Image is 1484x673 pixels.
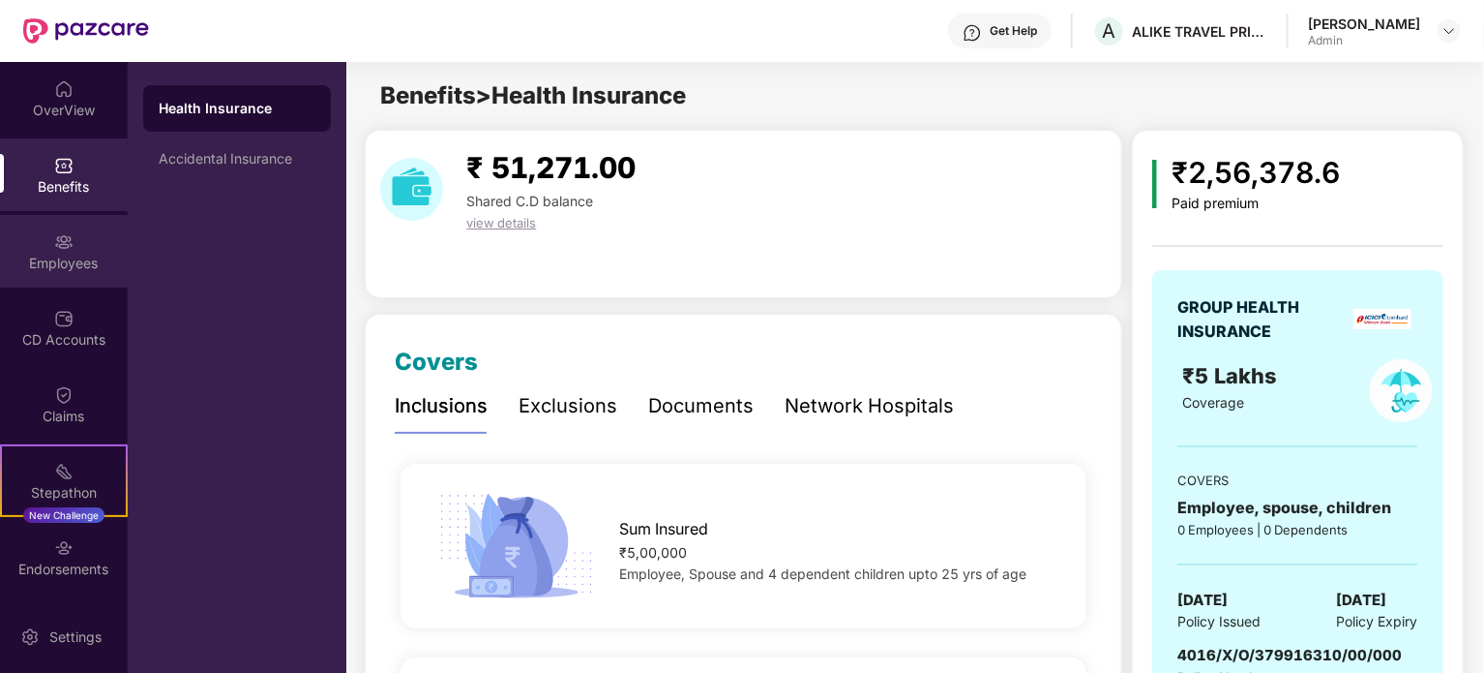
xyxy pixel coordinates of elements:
[1132,22,1267,41] div: ALIKE TRAVEL PRIVATE LIMITED
[54,462,74,481] img: svg+xml;base64,PHN2ZyB4bWxucz0iaHR0cDovL3d3dy53My5vcmcvMjAwMC9zdmciIHdpZHRoPSIyMSIgaGVpZ2h0PSIyMC...
[54,79,74,99] img: svg+xml;base64,PHN2ZyBpZD0iSG9tZSIgeG1sbnM9Imh0dHA6Ly93d3cudzMub3JnLzIwMDAvc3ZnIiB3aWR0aD0iMjAiIG...
[1177,295,1347,344] div: GROUP HEALTH INSURANCE
[619,542,1055,564] div: ₹5,00,000
[1337,589,1387,612] span: [DATE]
[2,483,126,503] div: Stepathon
[1183,394,1245,411] span: Coverage
[1177,646,1402,664] span: 4016/X/O/379916310/00/000
[23,18,149,44] img: New Pazcare Logo
[54,385,74,405] img: svg+xml;base64,PHN2ZyBpZD0iQ2xhaW0iIHhtbG5zPSJodHRwOi8vd3d3LnczLm9yZy8yMDAwL3N2ZyIgd2lkdGg9IjIwIi...
[380,158,443,221] img: download
[1177,496,1417,520] div: Employee, spouse, children
[159,151,315,167] div: Accidental Insurance
[54,232,74,252] img: svg+xml;base64,PHN2ZyBpZD0iRW1wbG95ZWVzIiB4bWxucz0iaHR0cDovL3d3dy53My5vcmcvMjAwMC9zdmciIHdpZHRoPS...
[1177,471,1417,490] div: COVERS
[1177,520,1417,539] div: 0 Employees | 0 Dependents
[1308,33,1420,48] div: Admin
[44,627,107,647] div: Settings
[1353,309,1411,329] img: insurerLogo
[619,517,708,541] span: Sum Insured
[54,309,74,328] img: svg+xml;base64,PHN2ZyBpZD0iQ0RfQWNjb3VudHMiIGRhdGEtbmFtZT0iQ0QgQWNjb3VudHMiIHhtbG5zPSJodHRwOi8vd3...
[1337,611,1418,632] span: Policy Expiry
[785,391,954,421] div: Network Hospitals
[1308,15,1420,33] div: [PERSON_NAME]
[466,215,536,230] span: view details
[466,193,593,209] span: Shared C.D balance
[159,99,315,118] div: Health Insurance
[1370,359,1433,422] img: policyIcon
[1172,196,1341,212] div: Paid premium
[1172,150,1341,196] div: ₹2,56,378.6
[1177,611,1261,632] span: Policy Issued
[20,627,40,647] img: svg+xml;base64,PHN2ZyBpZD0iU2V0dGluZy0yMHgyMCIgeG1sbnM9Imh0dHA6Ly93d3cudzMub3JnLzIwMDAvc3ZnIiB3aW...
[395,391,488,421] div: Inclusions
[1177,589,1228,612] span: [DATE]
[519,391,617,421] div: Exclusions
[466,150,636,185] span: ₹ 51,271.00
[963,23,982,43] img: svg+xml;base64,PHN2ZyBpZD0iSGVscC0zMngzMiIgeG1sbnM9Imh0dHA6Ly93d3cudzMub3JnLzIwMDAvc3ZnIiB3aWR0aD...
[648,391,754,421] div: Documents
[432,488,600,604] img: icon
[395,348,478,376] span: Covers
[1103,19,1116,43] span: A
[619,566,1026,582] span: Employee, Spouse and 4 dependent children upto 25 yrs of age
[990,23,1037,39] div: Get Help
[1441,23,1457,39] img: svg+xml;base64,PHN2ZyBpZD0iRHJvcGRvd24tMzJ4MzIiIHhtbG5zPSJodHRwOi8vd3d3LnczLm9yZy8yMDAwL3N2ZyIgd2...
[54,156,74,175] img: svg+xml;base64,PHN2ZyBpZD0iQmVuZWZpdHMiIHhtbG5zPSJodHRwOi8vd3d3LnczLm9yZy8yMDAwL3N2ZyIgd2lkdGg9Ij...
[54,538,74,558] img: svg+xml;base64,PHN2ZyBpZD0iRW5kb3JzZW1lbnRzIiB4bWxucz0iaHR0cDovL3d3dy53My5vcmcvMjAwMC9zdmciIHdpZH...
[23,507,104,523] div: New Challenge
[380,81,686,109] span: Benefits > Health Insurance
[1183,363,1284,388] span: ₹5 Lakhs
[1152,160,1157,208] img: icon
